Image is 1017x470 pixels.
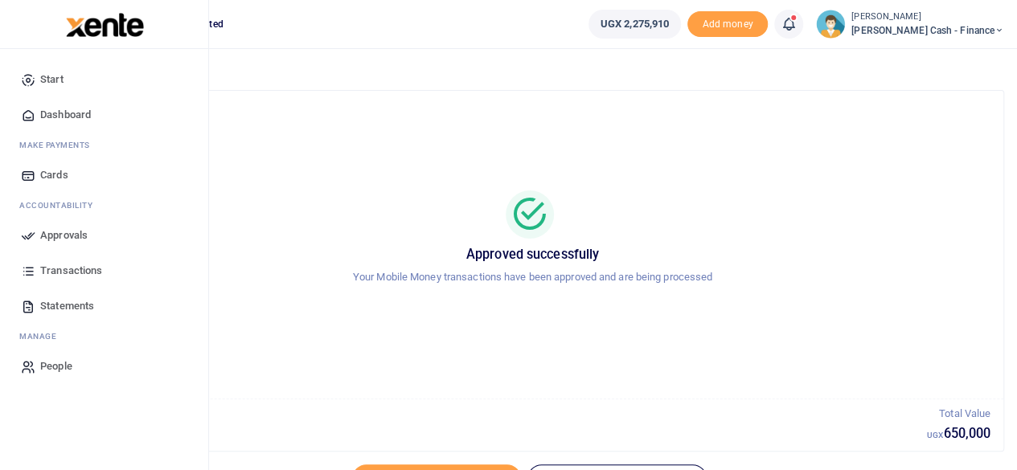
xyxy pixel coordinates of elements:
img: logo-large [66,13,144,37]
span: Cards [40,167,68,183]
li: Toup your wallet [687,11,768,38]
h5: 650,000 [927,426,990,442]
a: Dashboard [13,97,195,133]
a: Start [13,62,195,97]
span: [PERSON_NAME] Cash - Finance [851,23,1004,38]
a: Statements [13,288,195,324]
p: Total Value [927,406,990,423]
span: Statements [40,298,94,314]
li: M [13,324,195,349]
a: UGX 2,275,910 [588,10,681,39]
a: People [13,349,195,384]
a: profile-user [PERSON_NAME] [PERSON_NAME] Cash - Finance [816,10,1004,39]
a: Transactions [13,253,195,288]
a: logo-small logo-large logo-large [64,18,144,30]
li: Wallet ballance [582,10,687,39]
p: Total Transactions [75,406,927,423]
a: Cards [13,157,195,193]
small: [PERSON_NAME] [851,10,1004,24]
p: Your Mobile Money transactions have been approved and are being processed [81,269,984,286]
span: Approvals [40,227,88,243]
span: Start [40,72,64,88]
span: Add money [687,11,768,38]
li: M [13,133,195,157]
span: countability [31,199,92,211]
a: Add money [687,17,768,29]
span: anage [27,330,57,342]
span: UGX 2,275,910 [601,16,669,32]
span: Transactions [40,263,102,279]
span: People [40,358,72,374]
img: profile-user [816,10,845,39]
h5: 2 [75,426,927,442]
li: Ac [13,193,195,218]
h5: Approved successfully [81,247,984,263]
small: UGX [927,431,943,439]
a: Approvals [13,218,195,253]
span: ake Payments [27,139,90,151]
span: Dashboard [40,107,91,123]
